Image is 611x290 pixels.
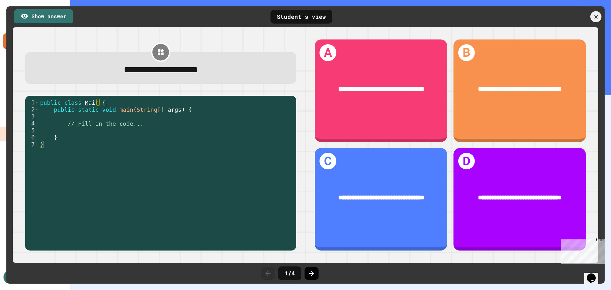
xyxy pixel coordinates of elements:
iframe: chat widget [558,237,605,264]
div: 7 [25,141,39,148]
div: 1 [25,99,39,106]
div: 4 [25,120,39,127]
h1: D [458,153,475,169]
h1: B [458,44,475,61]
div: Student's view [270,10,332,24]
div: 3 [25,113,39,120]
div: 6 [25,134,39,141]
div: 1 / 4 [278,266,301,280]
div: 2 [25,106,39,113]
div: Chat with us now!Close [3,3,44,40]
h1: A [320,44,336,61]
span: Toggle code folding, rows 2 through 6 [35,106,39,113]
span: Toggle code folding, rows 1 through 7 [35,99,39,106]
div: 5 [25,127,39,134]
a: Show answer [14,9,73,25]
h1: C [320,153,336,169]
iframe: chat widget [584,265,605,284]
